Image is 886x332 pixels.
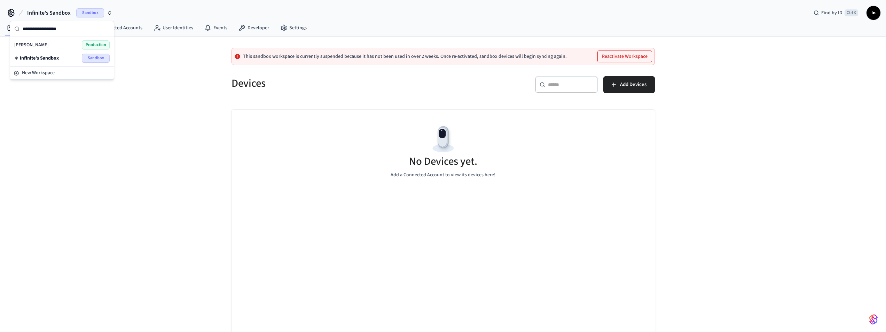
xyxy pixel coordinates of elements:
[603,76,655,93] button: Add Devices
[1,22,38,34] a: Devices
[867,6,880,20] button: In
[598,51,652,62] button: Reactivate Workspace
[20,55,59,62] span: Infinite's Sandbox
[76,8,104,17] span: Sandbox
[821,9,842,16] span: Find by ID
[82,40,110,49] span: Production
[82,54,110,63] span: Sandbox
[14,41,48,48] span: [PERSON_NAME]
[232,76,439,91] h5: Devices
[199,22,233,34] a: Events
[233,22,275,34] a: Developer
[11,67,113,79] button: New Workspace
[869,314,878,325] img: SeamLogoGradient.69752ec5.svg
[148,22,199,34] a: User Identities
[391,171,495,179] p: Add a Connected Account to view its devices here!
[243,54,567,59] p: This sandbox workspace is currently suspended because it has not been used in over 2 weeks. Once ...
[275,22,312,34] a: Settings
[845,9,858,16] span: Ctrl K
[428,124,459,155] img: Devices Empty State
[620,80,646,89] span: Add Devices
[22,69,55,77] span: New Workspace
[27,9,71,17] span: Infinite's Sandbox
[85,22,148,34] a: Connected Accounts
[867,7,880,19] span: In
[409,154,477,169] h5: No Devices yet.
[10,37,114,66] div: Suggestions
[808,7,864,19] div: Find by IDCtrl K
